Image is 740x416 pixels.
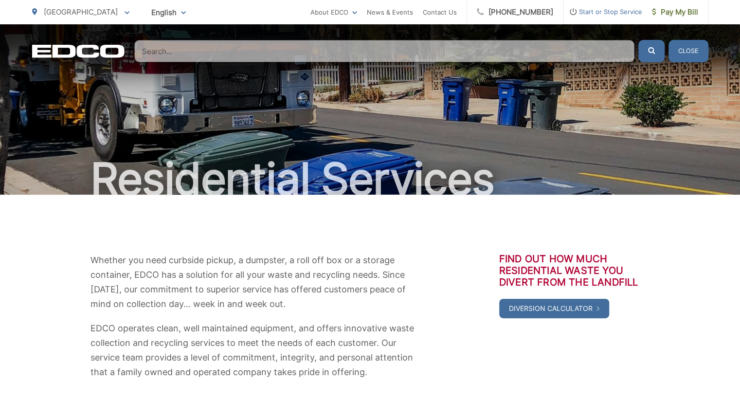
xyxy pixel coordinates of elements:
a: News & Events [367,6,413,18]
span: English [144,4,193,21]
input: Search [134,40,634,62]
p: EDCO operates clean, well maintained equipment, and offers innovative waste collection and recycl... [90,321,416,380]
button: Submit the search query. [638,40,665,62]
p: Whether you need curbside pickup, a dumpster, a roll off box or a storage container, EDCO has a s... [90,253,416,311]
a: Contact Us [423,6,457,18]
a: EDCD logo. Return to the homepage. [32,44,125,58]
span: [GEOGRAPHIC_DATA] [44,7,118,17]
a: Diversion Calculator [499,299,609,318]
h3: Find out how much residential waste you divert from the landfill [499,253,650,288]
h1: Residential Services [32,155,708,203]
a: About EDCO [310,6,357,18]
span: Pay My Bill [652,6,698,18]
button: Close [668,40,708,62]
